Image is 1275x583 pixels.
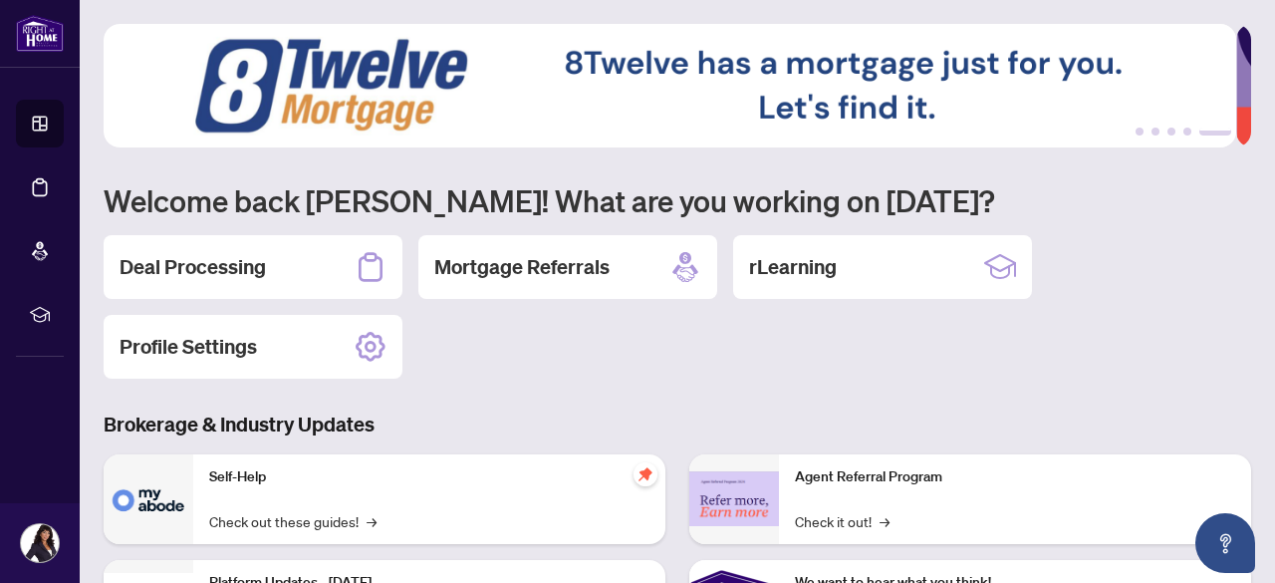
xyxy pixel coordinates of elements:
[795,510,890,532] a: Check it out!→
[120,253,266,281] h2: Deal Processing
[1151,128,1159,136] button: 2
[120,333,257,361] h2: Profile Settings
[104,454,193,544] img: Self-Help
[104,181,1251,219] h1: Welcome back [PERSON_NAME]! What are you working on [DATE]?
[434,253,610,281] h2: Mortgage Referrals
[880,510,890,532] span: →
[634,462,657,486] span: pushpin
[16,15,64,52] img: logo
[104,24,1236,147] img: Slide 4
[749,253,837,281] h2: rLearning
[209,510,377,532] a: Check out these guides!→
[795,466,1235,488] p: Agent Referral Program
[104,411,1251,438] h3: Brokerage & Industry Updates
[1195,513,1255,573] button: Open asap
[1199,128,1231,136] button: 5
[1136,128,1144,136] button: 1
[21,524,59,562] img: Profile Icon
[689,471,779,526] img: Agent Referral Program
[367,510,377,532] span: →
[1183,128,1191,136] button: 4
[209,466,649,488] p: Self-Help
[1167,128,1175,136] button: 3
